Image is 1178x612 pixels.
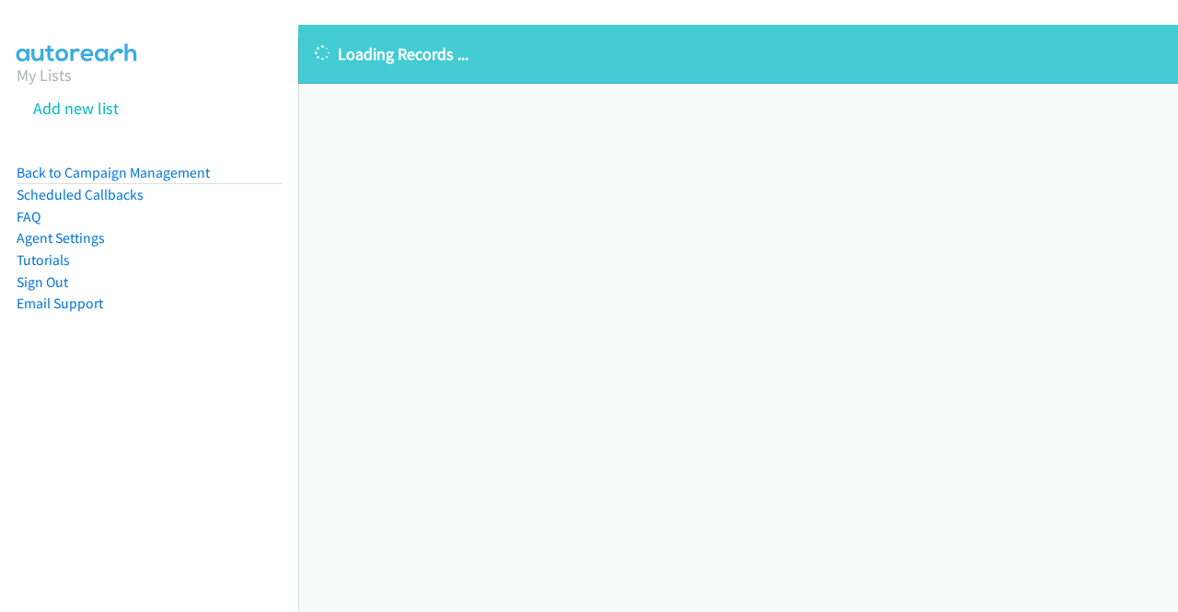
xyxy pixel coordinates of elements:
a: Tutorials [17,251,70,269]
a: My Lists [17,64,72,86]
a: Agent Settings [17,229,105,247]
a: Back to Campaign Management [17,164,210,181]
a: FAQ [17,208,40,225]
a: Sign Out [17,273,68,291]
a: Email Support [17,294,103,312]
a: Add new list [33,98,119,119]
a: Scheduled Callbacks [17,186,144,203]
p: Loading Records ... [315,41,1161,66]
